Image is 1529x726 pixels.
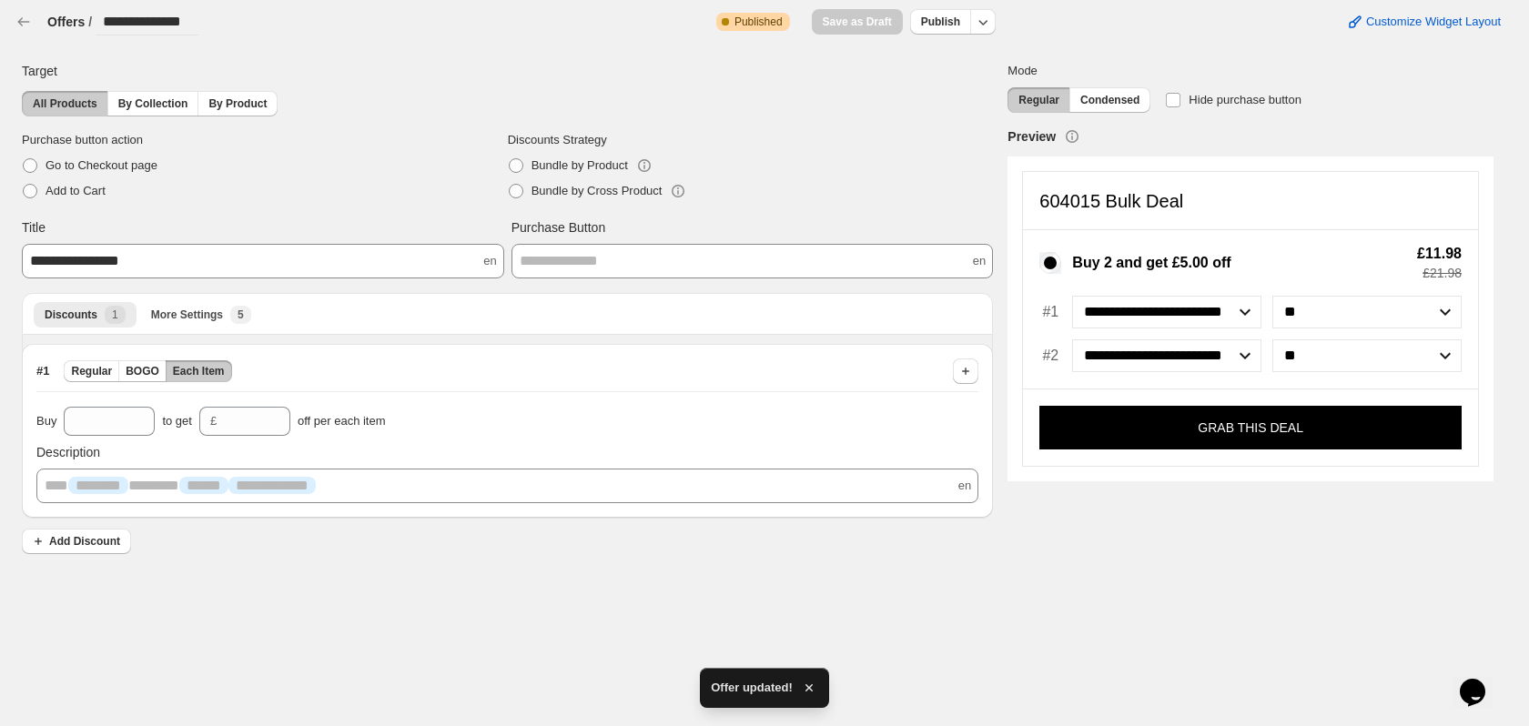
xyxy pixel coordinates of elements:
span: Purchase Button [511,218,606,237]
button: All Products [22,91,108,116]
button: BOGO [118,360,167,382]
button: Regular [1008,87,1070,113]
button: Each Item [166,360,232,382]
button: Condensed [1069,87,1150,113]
input: Buy 2 and get £5.00 off [1039,252,1061,274]
span: By Product [208,96,267,111]
span: Description [36,443,100,461]
iframe: chat widget [1453,653,1511,708]
span: Discounts [45,308,97,322]
h3: / [88,13,92,31]
span: Customize Widget Layout [1366,15,1501,29]
span: Purchase button action [22,131,508,149]
span: Buy 2 and get £5.00 off [1072,254,1230,271]
span: Bundle by Product [532,158,628,172]
button: By Collection [107,91,199,116]
div: £ [210,412,217,430]
span: 1 [112,308,118,322]
span: # 1 [36,362,49,380]
button: Publish [910,9,971,35]
span: Bundle by Cross Product [532,184,663,197]
span: Mode [1008,62,1494,80]
span: en [958,477,971,495]
span: Hide purchase button [1189,93,1301,106]
span: Discounts Strategy [508,131,994,149]
span: Buy [36,412,56,430]
button: Customize Widget Layout [1335,9,1512,35]
span: Regular [1018,93,1059,107]
span: £21.98 [1417,267,1462,279]
p: 604015 Bulk Deal [1039,192,1183,210]
span: Title [22,218,46,237]
span: Add Discount [49,534,120,549]
button: By Product [197,91,278,116]
span: en [973,252,986,270]
button: Regular [64,360,119,382]
span: £11.98 [1417,247,1462,261]
span: Target [22,62,57,80]
button: Add Discount [22,529,131,554]
span: Each Item [173,364,225,378]
span: to get [162,412,192,430]
span: off per each item [298,412,386,430]
span: #2 [1039,347,1061,365]
span: en [483,252,496,270]
span: Go to Checkout page [46,158,157,172]
button: Offers [47,13,85,31]
span: All Products [33,96,97,111]
span: 5 [238,308,244,322]
span: Add to Cart [46,184,106,197]
span: More Settings [151,308,223,322]
span: Offer updated! [711,679,793,697]
span: By Collection [118,96,188,111]
span: Condensed [1080,93,1139,107]
span: BOGO [126,364,159,378]
span: Publish [921,15,960,29]
button: GRAB THIS DEAL [1039,406,1462,449]
span: #1 [1039,303,1061,321]
h3: Preview [1008,127,1056,146]
span: Regular [71,364,112,378]
div: Total savings [1401,247,1462,279]
span: Published [734,15,783,29]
